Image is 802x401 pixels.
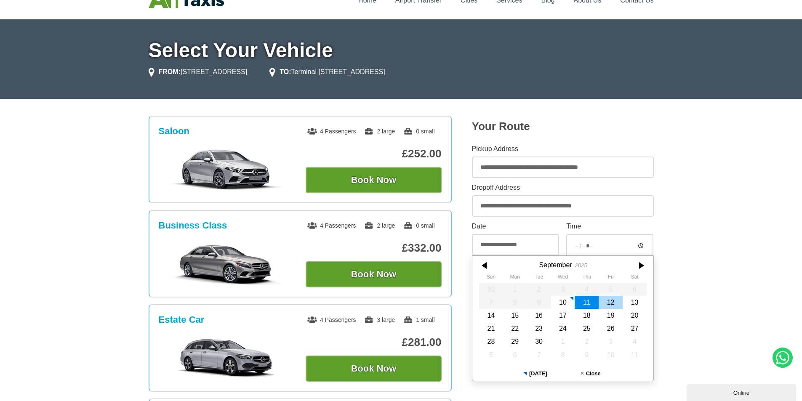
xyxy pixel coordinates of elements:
[149,67,248,77] li: [STREET_ADDRESS]
[472,223,559,230] label: Date
[307,316,356,323] span: 4 Passengers
[306,336,442,349] p: £281.00
[163,337,290,379] img: Estate Car
[159,220,227,231] h3: Business Class
[269,67,385,77] li: Terminal [STREET_ADDRESS]
[159,68,181,75] strong: FROM:
[472,184,654,191] label: Dropoff Address
[280,68,291,75] strong: TO:
[403,316,434,323] span: 1 small
[306,356,442,382] button: Book Now
[306,261,442,287] button: Book Now
[687,382,798,401] iframe: chat widget
[163,149,290,191] img: Saloon
[163,243,290,285] img: Business Class
[306,167,442,193] button: Book Now
[364,128,395,135] span: 2 large
[306,147,442,160] p: £252.00
[403,222,434,229] span: 0 small
[364,316,395,323] span: 3 large
[307,128,356,135] span: 4 Passengers
[149,40,654,61] h1: Select Your Vehicle
[566,223,653,230] label: Time
[472,120,654,133] h2: Your Route
[364,222,395,229] span: 2 large
[159,126,189,137] h3: Saloon
[307,222,356,229] span: 4 Passengers
[472,146,654,152] label: Pickup Address
[403,128,434,135] span: 0 small
[306,242,442,255] p: £332.00
[159,314,205,325] h3: Estate Car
